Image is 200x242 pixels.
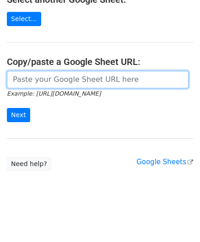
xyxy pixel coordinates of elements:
input: Paste your Google Sheet URL here [7,71,189,88]
a: Need help? [7,157,51,171]
small: Example: [URL][DOMAIN_NAME] [7,90,101,97]
input: Next [7,108,30,122]
h4: Copy/paste a Google Sheet URL: [7,56,193,67]
a: Google Sheets [136,158,193,166]
a: Select... [7,12,41,26]
iframe: Chat Widget [154,198,200,242]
